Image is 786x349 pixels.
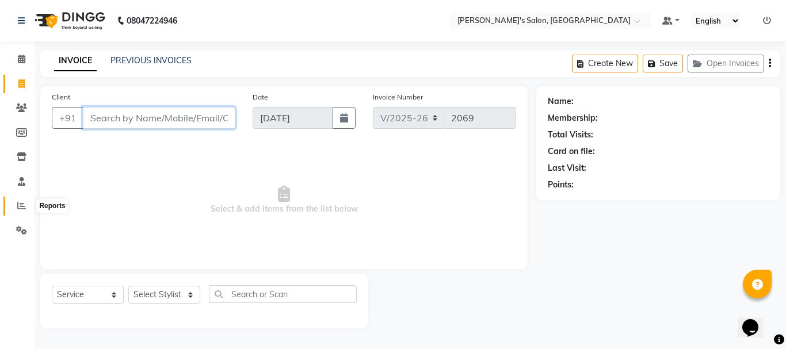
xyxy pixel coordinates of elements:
[548,162,586,174] div: Last Visit:
[110,55,192,66] a: PREVIOUS INVOICES
[572,55,638,72] button: Create New
[52,143,516,258] span: Select & add items from the list below
[127,5,177,37] b: 08047224946
[373,92,423,102] label: Invoice Number
[548,145,595,158] div: Card on file:
[29,5,108,37] img: logo
[548,179,574,191] div: Points:
[36,199,68,213] div: Reports
[548,112,598,124] div: Membership:
[54,51,97,71] a: INVOICE
[253,92,268,102] label: Date
[52,107,84,129] button: +91
[209,285,357,303] input: Search or Scan
[83,107,235,129] input: Search by Name/Mobile/Email/Code
[548,129,593,141] div: Total Visits:
[738,303,774,338] iframe: chat widget
[643,55,683,72] button: Save
[548,95,574,108] div: Name:
[52,92,70,102] label: Client
[688,55,764,72] button: Open Invoices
